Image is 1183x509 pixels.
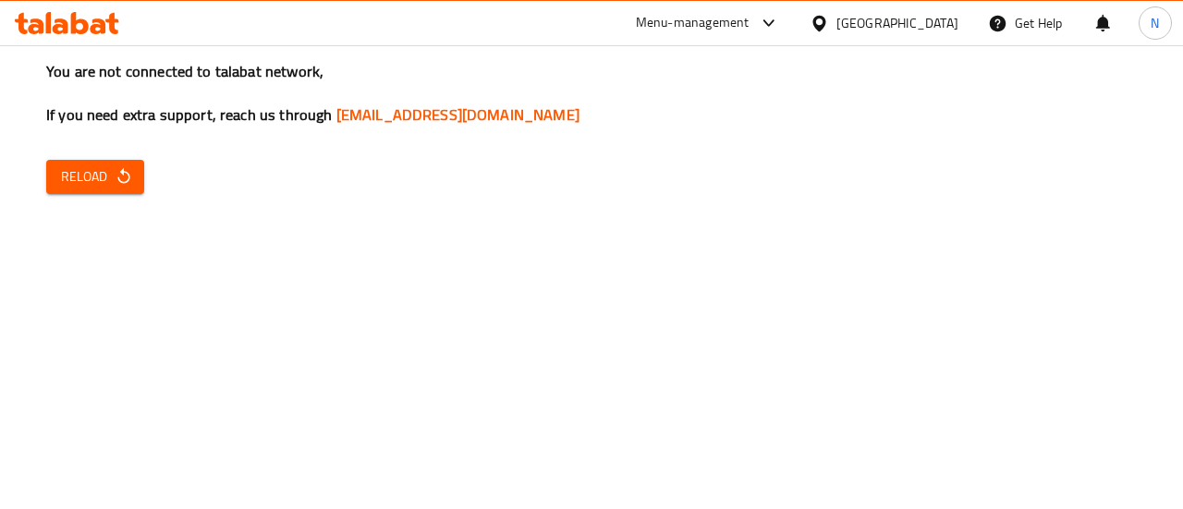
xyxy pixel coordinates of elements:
a: [EMAIL_ADDRESS][DOMAIN_NAME] [336,101,579,128]
div: [GEOGRAPHIC_DATA] [836,13,958,33]
h3: You are not connected to talabat network, If you need extra support, reach us through [46,61,1137,126]
button: Reload [46,160,144,194]
span: Reload [61,165,129,188]
div: Menu-management [636,12,750,34]
span: N [1151,13,1159,33]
